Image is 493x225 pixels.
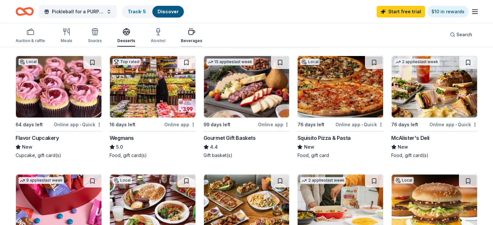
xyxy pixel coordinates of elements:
button: Desserts [117,25,135,47]
div: Squisito Pizza & Pasta [297,134,350,142]
div: Online app [258,120,289,129]
div: Top rated [112,59,141,65]
a: Image for Flavor CupcakeryLocal64 days leftOnline app•QuickFlavor CupcakeryNewCupcake, gift card(s) [16,56,102,159]
div: Snacks [88,38,102,43]
span: • [80,122,81,127]
div: Local [394,177,414,184]
button: Pickleball for a PURPOSE [39,5,117,18]
div: 2 applies last week [300,177,346,184]
div: Cupcake, gift card(s) [16,152,102,159]
button: Search [445,28,477,41]
div: Auction & raffle [16,38,45,43]
div: Online app [164,120,196,129]
div: 76 days left [297,121,324,129]
button: Beverages [181,25,202,47]
button: Meals [61,25,72,47]
span: New [398,143,408,151]
span: 4.4 [210,143,218,151]
div: Gift basket(s) [204,152,290,159]
img: Image for Gourmet Gift Baskets [204,56,289,118]
a: Track· 5 [128,9,146,14]
div: Online app Quick [54,120,102,129]
div: Food, gift card [297,152,383,159]
span: Pickleball for a PURPOSE [52,8,104,16]
a: Home [16,4,34,19]
div: Local [300,59,320,65]
div: 99 days left [204,121,230,129]
button: Snacks [88,25,102,47]
button: Alcohol [151,25,165,47]
a: Start free trial [377,6,425,17]
div: 9 applies last week [18,177,64,184]
a: Image for Squisito Pizza & PastaLocal76 days leftOnline app•QuickSquisito Pizza & PastaNewFood, g... [297,56,383,159]
button: Track· 5Discover [122,5,184,18]
div: 16 days left [110,121,135,129]
div: 64 days left [16,121,43,129]
img: Image for Flavor Cupcakery [16,56,101,118]
span: • [455,122,457,127]
div: Beverages [181,38,202,43]
div: 2 applies last week [394,59,440,65]
div: Local [112,177,132,184]
img: Image for McAlister's Deli [392,56,477,118]
a: Discover [158,9,179,14]
div: Local [18,59,38,65]
div: Flavor Cupcakery [16,134,59,142]
a: Image for WegmansTop rated16 days leftOnline appWegmans5.0Food, gift card(s) [110,56,196,159]
a: Image for McAlister's Deli2 applieslast week76 days leftOnline app•QuickMcAlister's DeliNewFood, ... [391,56,477,159]
div: Wegmans [110,134,134,142]
a: Image for Gourmet Gift Baskets15 applieslast week99 days leftOnline appGourmet Gift Baskets4.4Gif... [204,56,290,159]
img: Image for Wegmans [110,56,195,118]
div: Alcohol [151,38,165,43]
div: Desserts [117,38,135,43]
div: Online app Quick [429,120,477,129]
span: New [304,143,314,151]
div: Food, gift card(s) [110,152,196,159]
img: Image for Squisito Pizza & Pasta [298,56,383,118]
div: McAlister's Deli [391,134,429,142]
div: Online app Quick [335,120,383,129]
div: 76 days left [391,121,418,129]
div: 15 applies last week [206,59,253,65]
div: Food, gift card(s) [391,152,477,159]
span: Search [456,31,472,39]
button: Auction & raffle [16,25,45,47]
span: New [22,143,32,151]
a: $10 in rewards [428,6,468,17]
span: • [361,122,363,127]
span: 5.0 [116,143,123,151]
div: Gourmet Gift Baskets [204,134,256,142]
div: Meals [61,38,72,43]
